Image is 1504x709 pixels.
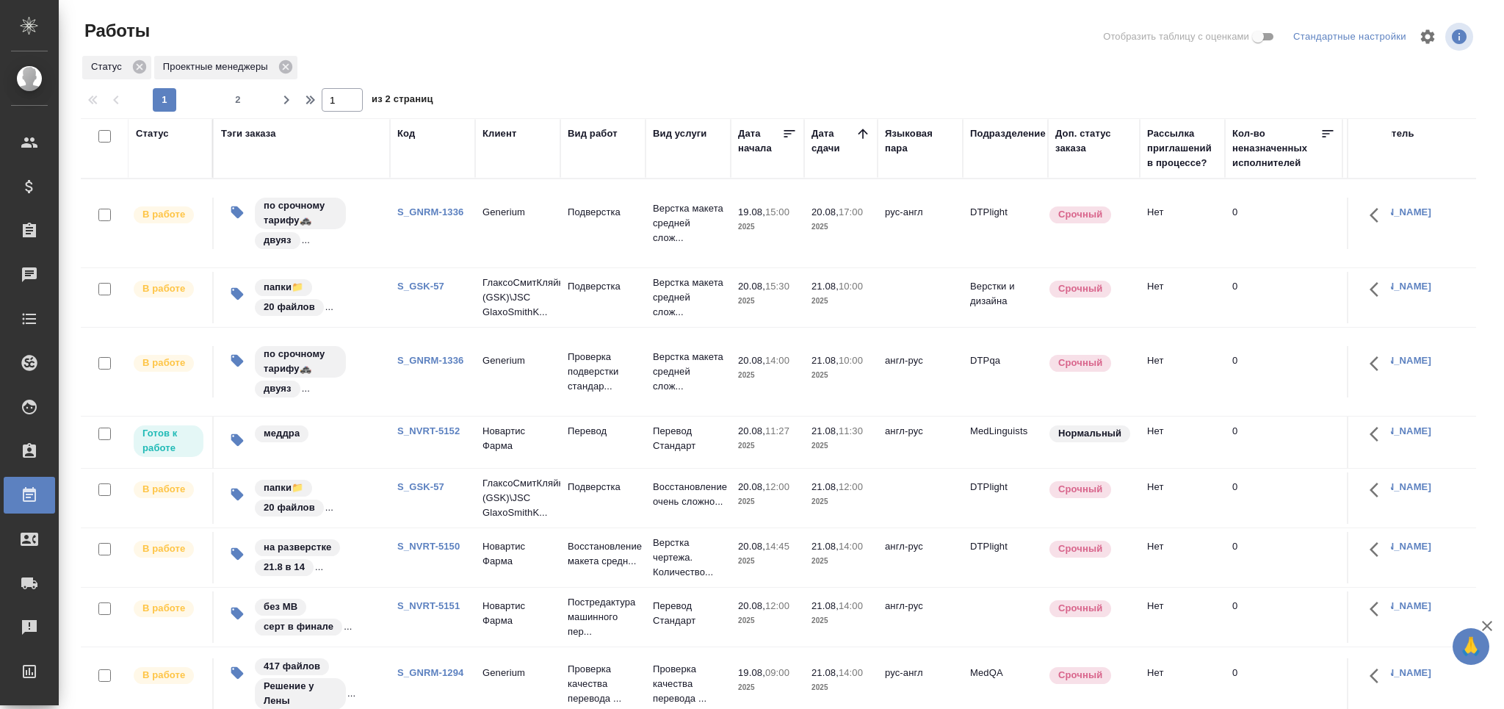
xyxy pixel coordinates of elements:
[878,532,963,583] td: англ-рус
[264,426,300,441] p: меддра
[82,56,151,79] div: Статус
[482,539,553,569] p: Новартис Фарма
[264,600,297,614] p: без МВ
[264,300,315,314] p: 20 файлов
[738,541,765,552] p: 20.08,
[142,482,185,497] p: В работе
[811,680,870,695] p: 2025
[839,281,863,292] p: 10:00
[653,480,723,509] p: Восстановление очень сложно...
[221,657,253,689] button: Изменить тэги
[397,667,463,678] a: S_GNRM-1294
[1225,472,1342,524] td: 0
[1140,472,1225,524] td: Нет
[1453,628,1489,665] button: 🙏
[738,368,797,383] p: 2025
[963,532,1048,583] td: DTPlight
[765,355,789,366] p: 14:00
[142,541,185,556] p: В работе
[136,126,169,141] div: Статус
[142,207,185,222] p: В работе
[839,425,863,436] p: 11:30
[839,667,863,678] p: 14:00
[397,541,460,552] a: S_NVRT-5150
[738,281,765,292] p: 20.08,
[482,424,553,453] p: Новартис Фарма
[132,539,205,559] div: Исполнитель выполняет работу
[963,198,1048,249] td: DTPlight
[142,668,185,683] p: В работе
[221,424,253,456] button: Изменить тэги
[738,126,782,156] div: Дата начала
[1103,29,1249,44] span: Отобразить таблицу с оценками
[1225,198,1342,249] td: 0
[738,554,797,569] p: 2025
[1140,532,1225,583] td: Нет
[1361,198,1396,233] button: Здесь прячутся важные кнопки
[221,478,253,511] button: Изменить тэги
[91,60,127,74] p: Статус
[1140,272,1225,323] td: Нет
[1055,126,1132,156] div: Доп. статус заказа
[839,541,863,552] p: 14:00
[653,536,723,580] p: Верстка чертежа. Количество...
[1225,272,1342,323] td: 0
[221,196,253,228] button: Изменить тэги
[738,220,797,234] p: 2025
[1458,631,1483,662] span: 🙏
[226,88,250,112] button: 2
[811,541,839,552] p: 21.08,
[811,554,870,569] p: 2025
[811,126,856,156] div: Дата сдачи
[568,279,638,294] p: Подверстка
[1445,23,1476,51] span: Посмотреть информацию
[1058,281,1102,296] p: Срочный
[154,56,297,79] div: Проектные менеджеры
[142,281,185,296] p: В работе
[738,294,797,309] p: 2025
[1140,346,1225,397] td: Нет
[397,481,444,492] a: S_GSK-57
[1361,532,1396,567] button: Здесь прячутся важные кнопки
[221,538,253,570] button: Изменить тэги
[878,346,963,397] td: англ-рус
[765,206,789,217] p: 15:00
[811,220,870,234] p: 2025
[132,353,205,373] div: Исполнитель выполняет работу
[142,356,185,370] p: В работе
[885,126,955,156] div: Языковая пара
[765,541,789,552] p: 14:45
[1147,126,1218,170] div: Рассылка приглашений в процессе?
[878,198,963,249] td: рус-англ
[264,280,303,295] p: папки📁
[963,472,1048,524] td: DTPlight
[1361,472,1396,508] button: Здесь прячутся важные кнопки
[568,424,638,439] p: Перевод
[1225,591,1342,643] td: 0
[878,591,963,643] td: англ-рус
[839,481,863,492] p: 12:00
[253,345,383,399] div: по срочному тарифу🚓, двуяз, на подверстке
[221,126,276,141] div: Тэги заказа
[839,355,863,366] p: 10:00
[1058,668,1102,683] p: Срочный
[81,19,150,43] span: Работы
[1361,272,1396,307] button: Здесь прячутся важные кнопки
[1058,601,1102,616] p: Срочный
[1225,532,1342,583] td: 0
[811,439,870,453] p: 2025
[568,539,638,569] p: Восстановление макета средн...
[132,424,205,458] div: Исполнитель может приступить к работе
[264,500,315,515] p: 20 файлов
[811,613,870,628] p: 2025
[1140,198,1225,249] td: Нет
[253,196,383,251] div: ...
[1225,417,1342,468] td: 0
[811,481,839,492] p: 21.08,
[963,272,1048,323] td: Верстки и дизайна
[1361,346,1396,381] button: Здесь прячутся важные кнопки
[811,281,839,292] p: 21.08,
[1058,426,1121,441] p: Нормальный
[653,126,707,141] div: Вид услуги
[397,206,463,217] a: S_GNRM-1336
